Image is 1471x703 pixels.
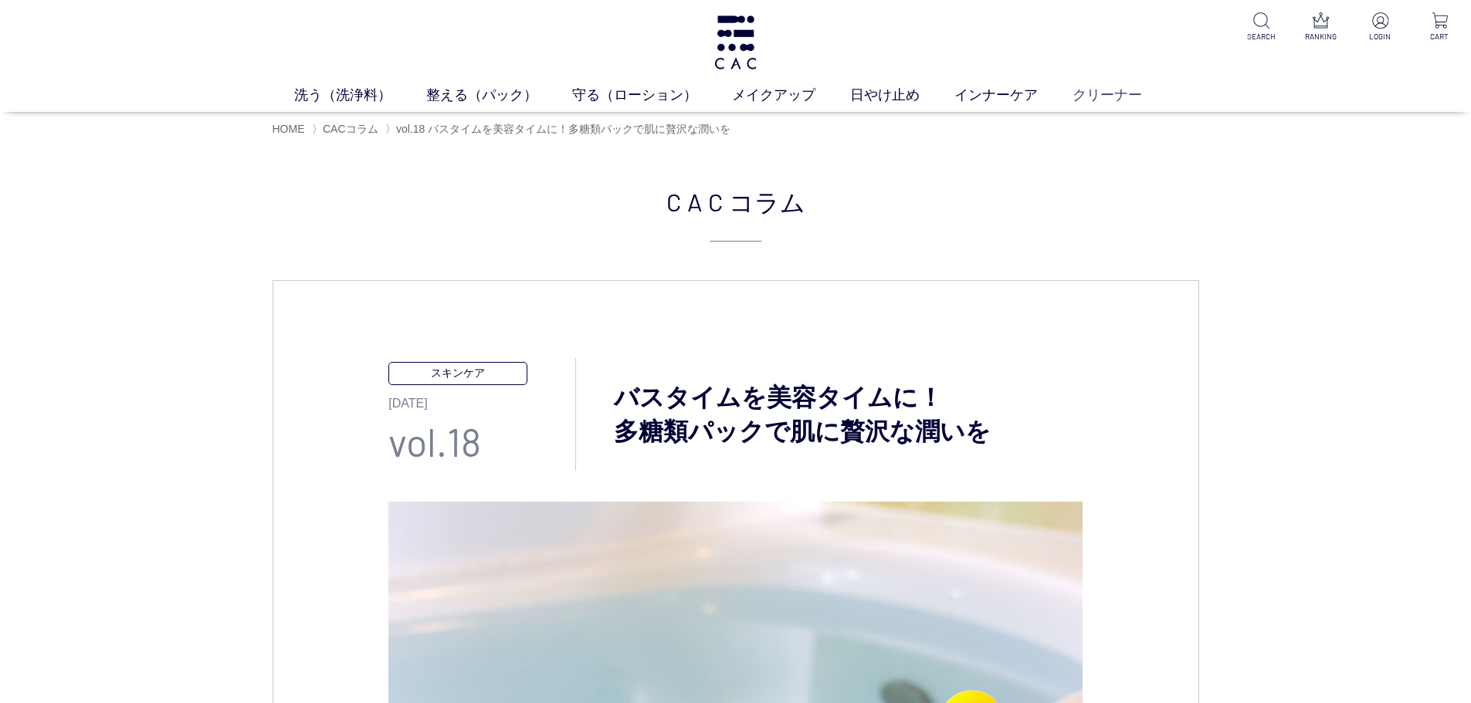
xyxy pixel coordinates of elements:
[312,122,382,137] li: 〉
[1361,12,1399,42] a: LOGIN
[43,25,76,37] div: v 4.0.25
[1421,31,1459,42] p: CART
[273,183,1199,242] h2: CAC
[1302,31,1340,42] p: RANKING
[576,380,1083,450] h3: バスタイムを美容タイムに！ 多糖類パックで肌に贅沢な潤いを
[25,25,37,37] img: logo_orange.svg
[385,122,734,137] li: 〉
[1421,12,1459,42] a: CART
[954,85,1073,106] a: インナーケア
[323,123,378,135] a: CACコラム
[179,93,249,103] div: キーワード流入
[729,183,805,220] span: コラム
[294,85,426,106] a: 洗う（洗浄料）
[850,85,954,106] a: 日やけ止め
[712,15,759,69] img: logo
[388,413,575,471] p: vol.18
[25,40,37,54] img: website_grey.svg
[426,85,572,106] a: 整える（パック）
[1242,31,1280,42] p: SEARCH
[1361,31,1399,42] p: LOGIN
[40,40,178,54] div: ドメイン: [DOMAIN_NAME]
[388,362,527,384] p: スキンケア
[388,385,575,414] p: [DATE]
[69,93,129,103] div: ドメイン概要
[396,123,730,135] span: vol.18 バスタイムを美容タイムに！多糖類パックで肌に贅沢な潤いを
[572,85,732,106] a: 守る（ローション）
[273,123,305,135] a: HOME
[162,91,175,103] img: tab_keywords_by_traffic_grey.svg
[1242,12,1280,42] a: SEARCH
[1302,12,1340,42] a: RANKING
[1073,85,1177,106] a: クリーナー
[732,85,850,106] a: メイクアップ
[53,91,65,103] img: tab_domain_overview_orange.svg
